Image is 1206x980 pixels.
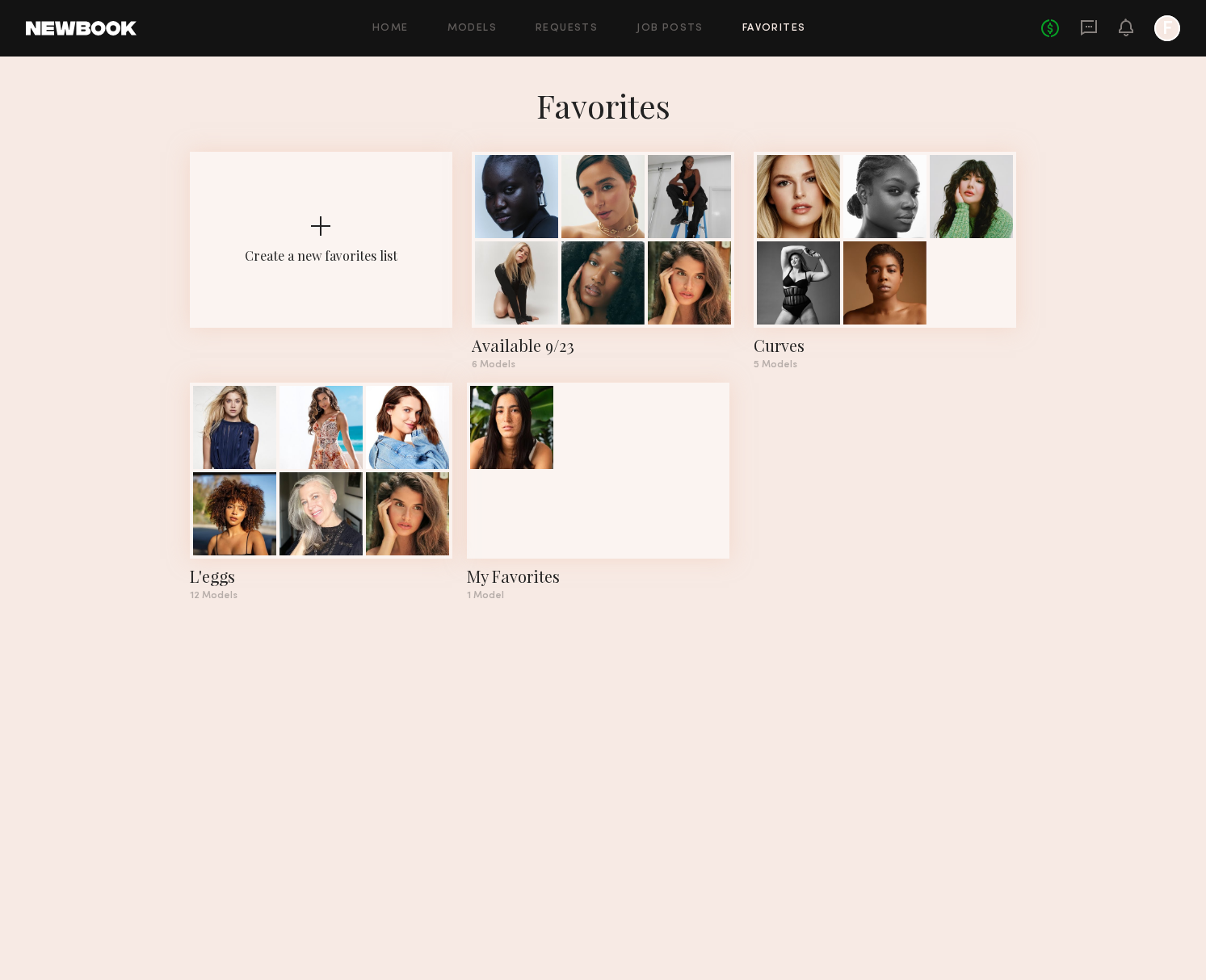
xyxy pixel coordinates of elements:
[467,383,729,601] a: My Favorites1 Model
[754,360,1016,370] div: 5 Models
[472,334,734,357] div: Available 9/23
[754,334,1016,357] div: Curves
[372,23,409,34] a: Home
[190,565,452,588] div: L'eggs
[1154,15,1180,41] a: F
[467,591,729,601] div: 1 Model
[472,360,734,370] div: 6 Models
[742,23,806,34] a: Favorites
[472,152,734,370] a: Available 9/236 Models
[448,23,497,34] a: Models
[637,23,704,34] a: Job Posts
[190,152,452,383] button: Create a new favorites list
[536,23,598,34] a: Requests
[754,152,1016,370] a: Curves5 Models
[190,383,452,601] a: L'eggs12 Models
[245,247,397,264] div: Create a new favorites list
[190,591,452,601] div: 12 Models
[467,565,729,588] div: My Favorites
